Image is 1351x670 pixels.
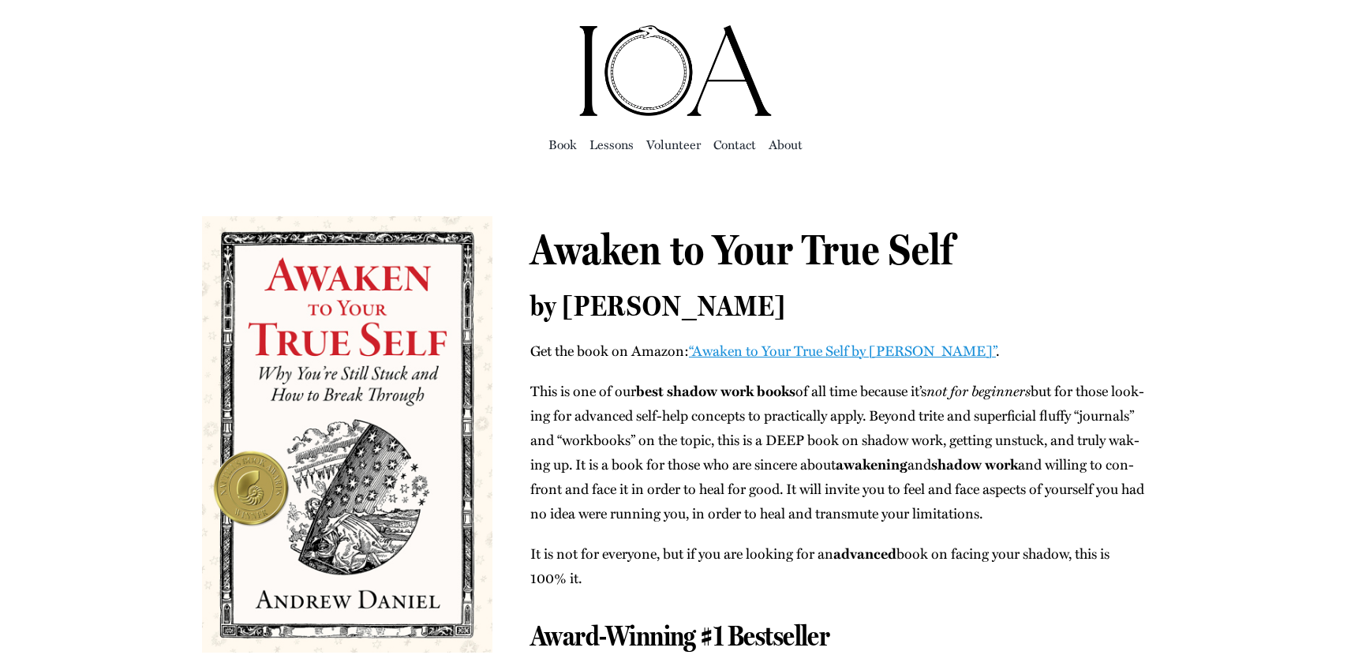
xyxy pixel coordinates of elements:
[931,454,1018,474] b: shad­ow work
[530,339,1149,363] p: Get the book on Ama­zon: .
[577,21,774,41] a: ioa-logo
[530,619,829,653] span: Award-Winning #1 Bestseller
[530,379,1149,526] p: This is one of our of all time because it’s but for those look­ing for advanced self-help con­cep...
[530,289,786,323] span: by [PERSON_NAME]
[689,340,996,361] a: “Awak­en to Your True Self by [PERSON_NAME]”
[646,133,701,155] a: Vol­un­teer
[548,133,577,155] a: Book
[636,380,795,401] b: best shad­ow work books
[577,24,774,118] img: Institute of Awakening
[836,454,908,474] b: awak­en­ing
[713,133,756,155] a: Con­tact
[202,118,1149,169] nav: Main
[926,380,1031,401] em: not for begin­ners
[530,224,953,275] span: Awaken to Your True Self
[589,133,634,155] a: Lessons
[833,543,896,563] strong: advanced
[530,541,1149,590] p: It is not for every­one, but if you are look­ing for an book on fac­ing your shad­ow, this is 100...
[769,133,803,155] a: About
[202,216,492,652] img: awaken-to-your-true-self-andrew-daniel-cover-gold-nautilus-book-award-25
